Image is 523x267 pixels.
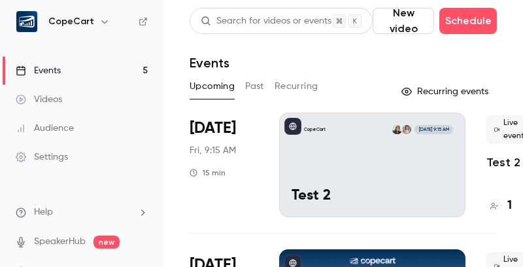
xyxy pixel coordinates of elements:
[507,197,512,215] h4: 1
[16,64,61,77] div: Events
[190,113,258,217] div: Sep 26 Fri, 9:15 AM (Europe/Berlin)
[190,144,236,157] span: Fri, 9:15 AM
[16,122,74,135] div: Audience
[190,76,235,97] button: Upcoming
[392,125,401,134] img: Emilia Wagner
[34,205,53,219] span: Help
[439,8,497,34] button: Schedule
[275,76,318,97] button: Recurring
[190,118,236,139] span: [DATE]
[16,93,62,106] div: Videos
[396,81,497,102] button: Recurring events
[486,154,520,170] a: Test 2
[279,113,465,217] a: Test 2CopeCartYasamin EsfahaniEmilia Wagner[DATE] 9:15 AMTest 2
[48,15,94,28] h6: CopeCart
[373,8,434,34] button: New video
[16,11,37,32] img: CopeCart
[201,14,331,28] div: Search for videos or events
[292,188,453,205] p: Test 2
[414,125,452,134] span: [DATE] 9:15 AM
[34,235,86,249] a: SpeakerHub
[93,236,120,249] span: new
[245,76,264,97] button: Past
[16,205,148,219] li: help-dropdown-opener
[402,125,411,134] img: Yasamin Esfahani
[190,168,226,178] div: 15 min
[486,197,512,215] a: 1
[16,151,68,164] div: Settings
[304,126,326,133] p: CopeCart
[190,55,229,71] h1: Events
